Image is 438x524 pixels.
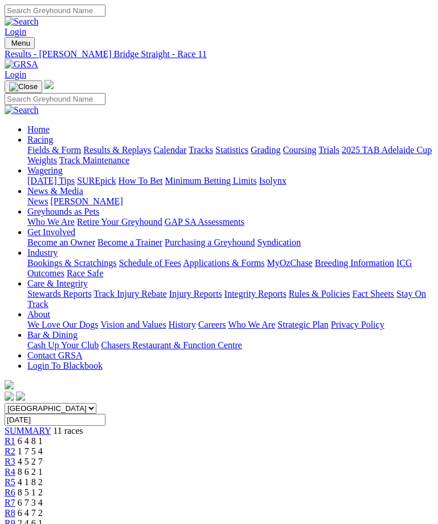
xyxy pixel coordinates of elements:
a: SUREpick [77,176,116,186]
a: R3 [5,457,15,466]
a: Become an Owner [27,237,95,247]
span: 6 7 3 4 [18,498,43,507]
img: logo-grsa-white.png [44,80,54,89]
a: Contact GRSA [27,350,82,360]
a: GAP SA Assessments [165,217,245,227]
div: Care & Integrity [27,289,433,309]
a: Tracks [189,145,213,155]
a: Coursing [283,145,317,155]
span: Menu [11,39,30,47]
a: SUMMARY [5,426,51,436]
a: How To Bet [119,176,163,186]
img: logo-grsa-white.png [5,380,14,389]
a: Isolynx [259,176,286,186]
a: Track Maintenance [59,155,129,165]
div: Bar & Dining [27,340,433,350]
a: R2 [5,446,15,456]
input: Select date [5,414,106,426]
a: Chasers Restaurant & Function Centre [101,340,242,350]
a: Applications & Forms [183,258,265,268]
a: [DATE] Tips [27,176,75,186]
a: Retire Your Greyhound [77,217,163,227]
a: Results & Replays [83,145,151,155]
a: Bar & Dining [27,330,78,340]
button: Toggle navigation [5,37,35,49]
a: We Love Our Dogs [27,320,98,329]
a: [PERSON_NAME] [50,196,123,206]
a: Get Involved [27,227,75,237]
div: Get Involved [27,237,433,248]
img: Close [9,82,38,91]
a: Racing [27,135,53,144]
a: Purchasing a Greyhound [165,237,255,247]
a: MyOzChase [267,258,313,268]
a: Rules & Policies [289,289,350,299]
span: 4 5 2 7 [18,457,43,466]
a: Industry [27,248,58,257]
a: R4 [5,467,15,477]
input: Search [5,93,106,105]
a: Cash Up Your Club [27,340,99,350]
div: Greyhounds as Pets [27,217,433,227]
a: Fields & Form [27,145,81,155]
a: News & Media [27,186,83,196]
a: Privacy Policy [331,320,384,329]
a: Vision and Values [100,320,166,329]
a: Calendar [153,145,186,155]
a: Login [5,27,26,37]
img: twitter.svg [16,392,25,401]
button: Toggle navigation [5,80,42,93]
a: Strategic Plan [278,320,328,329]
img: GRSA [5,59,38,70]
a: Syndication [257,237,301,247]
a: Breeding Information [315,258,394,268]
input: Search [5,5,106,17]
span: 11 races [53,426,83,436]
a: Login [5,70,26,79]
span: 8 6 2 1 [18,467,43,477]
a: Weights [27,155,57,165]
a: Greyhounds as Pets [27,207,99,216]
a: About [27,309,50,319]
a: Stay On Track [27,289,426,309]
a: Race Safe [67,268,103,278]
a: 2025 TAB Adelaide Cup [342,145,432,155]
a: Results - [PERSON_NAME] Bridge Straight - Race 11 [5,49,433,59]
a: Careers [198,320,226,329]
a: R6 [5,487,15,497]
img: Search [5,105,39,115]
a: Grading [251,145,281,155]
a: Track Injury Rebate [94,289,167,299]
a: Care & Integrity [27,279,88,288]
span: 1 7 5 4 [18,446,43,456]
span: 6 4 7 2 [18,508,43,518]
img: facebook.svg [5,392,14,401]
a: Statistics [216,145,249,155]
a: Who We Are [27,217,75,227]
a: Integrity Reports [224,289,286,299]
a: Home [27,124,50,134]
a: Wagering [27,166,63,175]
a: Login To Blackbook [27,361,103,370]
a: Fact Sheets [352,289,394,299]
a: R7 [5,498,15,507]
div: About [27,320,433,330]
div: Industry [27,258,433,279]
a: Trials [318,145,339,155]
a: Minimum Betting Limits [165,176,257,186]
div: News & Media [27,196,433,207]
a: R5 [5,477,15,487]
a: Stewards Reports [27,289,91,299]
a: Who We Are [228,320,275,329]
a: R8 [5,508,15,518]
span: 4 1 8 2 [18,477,43,487]
a: History [168,320,196,329]
a: Injury Reports [169,289,222,299]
